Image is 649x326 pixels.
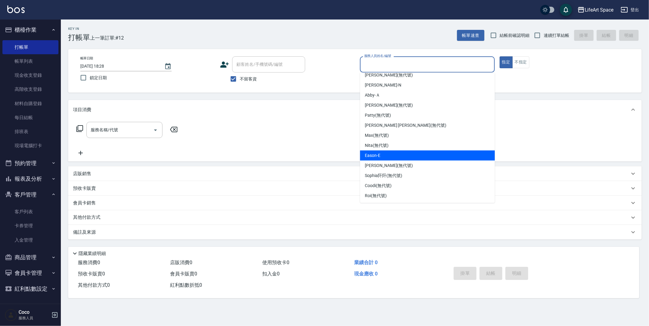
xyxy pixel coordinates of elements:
span: Nita (無代號) [365,142,389,149]
div: 備註及來源 [68,225,642,239]
span: 店販消費 0 [170,260,192,265]
p: 會員卡銷售 [73,200,96,206]
div: 其他付款方式 [68,210,642,225]
span: [PERSON_NAME] (無代號) [365,102,413,108]
span: Max (無代號) [365,132,389,139]
span: Abby -Ａ [365,92,380,98]
span: 扣入金 0 [262,271,280,277]
span: 鎖定日期 [90,75,107,81]
h3: 打帳單 [68,33,90,42]
input: YYYY/MM/DD hh:mm [80,61,158,71]
button: 商品管理 [2,250,58,265]
span: Eason -E [365,152,380,159]
button: 預約管理 [2,155,58,171]
span: 不留客資 [240,76,257,82]
button: Open [151,125,160,135]
div: 會員卡銷售 [68,196,642,210]
span: 服務消費 0 [78,260,100,265]
a: 入金管理 [2,233,58,247]
span: 其他付款方式 0 [78,282,110,288]
p: 服務人員 [19,315,50,321]
button: Choose date, selected date is 2025-10-11 [161,59,175,74]
img: Person [5,309,17,321]
button: 會員卡管理 [2,265,58,281]
div: LifeArt Space [585,6,613,14]
p: 預收卡販賣 [73,185,96,192]
a: 客戶列表 [2,205,58,219]
h2: Key In [68,27,90,31]
button: 指定 [500,56,513,68]
button: 紅利點數設定 [2,281,58,297]
span: 上一筆訂單:#12 [90,34,124,42]
div: 項目消費 [68,100,642,119]
p: 隱藏業績明細 [79,250,106,257]
a: 卡券管理 [2,219,58,233]
img: Logo [7,5,25,13]
button: 櫃檯作業 [2,22,58,38]
span: 紅利點數折抵 0 [170,282,202,288]
span: [PERSON_NAME] (無代號) [365,162,413,169]
button: 帳單速查 [457,30,484,41]
p: 店販銷售 [73,171,91,177]
button: 不指定 [512,56,529,68]
p: 項目消費 [73,107,91,113]
span: 現金應收 0 [354,271,378,277]
span: [PERSON_NAME] -N [365,82,401,88]
span: [PERSON_NAME] [PERSON_NAME] (無代號) [365,122,446,129]
span: 業績合計 0 [354,260,378,265]
span: 使用預收卡 0 [262,260,289,265]
span: Roi (無代號) [365,193,387,199]
p: 備註及來源 [73,229,96,236]
span: Patty (無代號) [365,112,391,119]
label: 帳單日期 [80,56,93,61]
button: LifeArt Space [575,4,616,16]
div: 店販銷售 [68,166,642,181]
div: 預收卡販賣 [68,181,642,196]
button: 客戶管理 [2,187,58,203]
a: 現金收支登錄 [2,68,58,82]
button: 登出 [618,4,642,16]
span: Sophia阡阡 (無代號) [365,172,402,179]
button: 報表及分析 [2,171,58,187]
span: 連續打單結帳 [544,32,569,39]
h5: Coco [19,309,50,315]
span: 會員卡販賣 0 [170,271,197,277]
span: 結帳前確認明細 [500,32,530,39]
span: [PERSON_NAME] (無代號) [365,72,413,78]
a: 排班表 [2,125,58,139]
span: 預收卡販賣 0 [78,271,105,277]
span: Coodi (無代號) [365,182,392,189]
a: 帳單列表 [2,54,58,68]
p: 其他付款方式 [73,214,103,221]
a: 每日結帳 [2,111,58,125]
a: 材料自購登錄 [2,97,58,111]
a: 高階收支登錄 [2,82,58,96]
label: 服務人員姓名/編號 [364,54,391,58]
a: 打帳單 [2,40,58,54]
button: save [560,4,572,16]
a: 現場電腦打卡 [2,139,58,153]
